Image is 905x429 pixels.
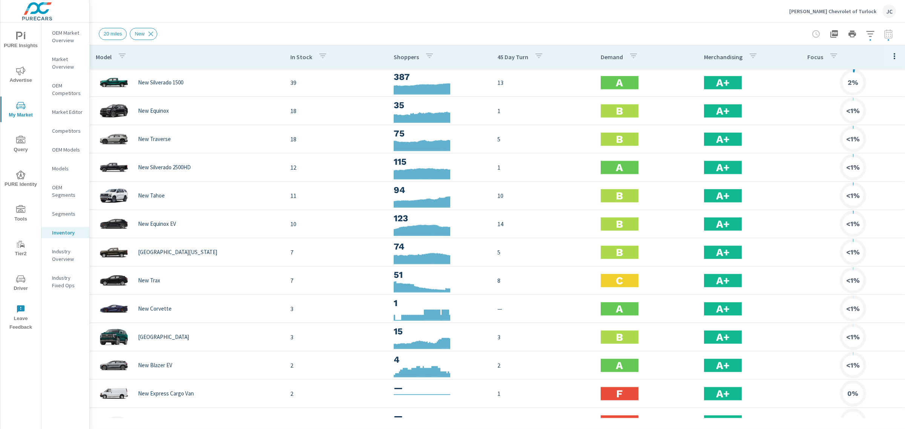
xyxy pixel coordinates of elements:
div: OEM Competitors [41,80,89,99]
img: glamour [99,382,129,405]
h2: A+ [716,387,730,400]
p: Market Editor [52,108,83,116]
h6: <1% [846,362,860,369]
h2: A+ [716,274,730,287]
h6: <1% [846,192,860,199]
p: Merchandising [704,53,742,61]
h2: C [616,274,623,287]
h6: <1% [846,107,860,115]
h6: 2% [848,79,858,86]
h2: A+ [716,189,730,202]
div: Market Overview [41,54,89,72]
h6: <1% [846,164,860,171]
p: Focus [807,53,823,61]
p: Industry Overview [52,248,83,263]
p: OEM Market Overview [52,29,83,44]
span: PURE Identity [3,170,39,189]
p: New Blazer EV [138,362,172,369]
h3: 75 [394,127,485,140]
p: Model [96,53,112,61]
p: 3 [497,332,589,342]
h2: A+ [716,245,730,259]
p: New Express Cargo Van [138,390,194,397]
p: 7 [290,248,382,257]
h3: 94 [394,184,485,196]
span: My Market [3,101,39,120]
p: OEM Segments [52,184,83,199]
h3: 4 [394,353,485,366]
div: Market Editor [41,106,89,118]
p: Inventory [52,229,83,236]
h3: — [394,382,485,394]
p: 10 [497,191,589,200]
h2: F [616,415,623,428]
div: Inventory [41,227,89,238]
p: 18 [290,135,382,144]
span: 20 miles [99,31,126,37]
p: 1 [497,163,589,172]
p: Shoppers [394,53,419,61]
h2: F [616,387,623,400]
div: OEM Models [41,144,89,155]
div: Segments [41,208,89,219]
h6: 0% [847,390,858,397]
h2: A+ [716,76,730,89]
img: glamour [99,297,129,320]
p: New Tahoe [138,192,165,199]
p: OEM Competitors [52,82,83,97]
h3: 74 [394,240,485,253]
p: New Trax [138,277,160,284]
span: Tools [3,205,39,224]
p: Industry Fixed Ops [52,274,83,289]
p: — [497,417,589,426]
img: glamour [99,213,129,235]
img: glamour [99,354,129,377]
p: 14 [497,219,589,228]
p: OEM Models [52,146,83,153]
h3: 387 [394,70,485,83]
h2: A+ [716,330,730,343]
p: 2 [290,361,382,370]
p: [PERSON_NAME] Chevrolet of Turlock [789,8,876,15]
h3: — [394,410,485,423]
p: — [497,304,589,313]
span: Tier2 [3,240,39,258]
img: glamour [99,184,129,207]
p: Competitors [52,127,83,135]
h6: <1% [846,305,860,313]
div: New [130,28,157,40]
h6: <1% [846,248,860,256]
span: New [130,31,149,37]
p: 8 [497,276,589,285]
p: Models [52,165,83,172]
p: New Traverse [138,136,171,142]
p: New Silverado 1500 [138,79,183,86]
h2: A [616,161,623,174]
img: glamour [99,156,129,179]
p: 18 [290,106,382,115]
h2: A+ [716,302,730,315]
h2: A+ [716,132,730,146]
p: 5 [497,248,589,257]
p: 2 [290,389,382,398]
h2: B [616,330,623,343]
h2: B [616,245,623,259]
div: Industry Fixed Ops [41,272,89,291]
img: glamour [99,269,129,292]
h6: <1% [846,277,860,284]
div: Competitors [41,125,89,136]
p: Segments [52,210,83,218]
p: 39 [290,78,382,87]
span: Leave Feedback [3,305,39,332]
p: 1 [497,106,589,115]
p: New Silverado 2500HD [138,164,191,171]
h2: A [616,359,623,372]
h3: 115 [394,155,485,168]
h2: B [616,132,623,146]
p: New Corvette [138,305,172,312]
p: In Stock [290,53,312,61]
div: OEM Market Overview [41,27,89,46]
h2: A+ [716,415,730,428]
p: New Equinox EV [138,221,176,227]
div: Models [41,163,89,174]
